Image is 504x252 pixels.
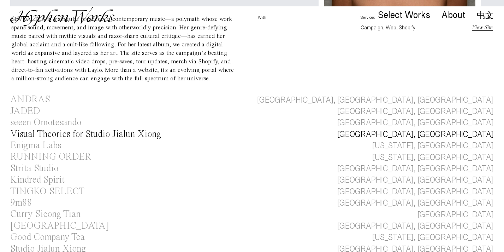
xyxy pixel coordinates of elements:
[378,10,430,20] div: Select Works
[441,10,466,20] div: About
[10,175,65,185] div: Kindred Spirit
[337,197,494,209] div: [GEOGRAPHIC_DATA], [GEOGRAPHIC_DATA]
[441,12,466,19] a: About
[337,174,494,186] div: [GEOGRAPHIC_DATA], [GEOGRAPHIC_DATA]
[10,95,50,104] div: ANDRAS
[10,164,58,173] div: Strita Studio
[337,163,494,174] div: [GEOGRAPHIC_DATA], [GEOGRAPHIC_DATA]
[10,130,161,139] div: Visual Theories for Studio Jialun Xiong
[10,233,85,242] div: Good Company Tea
[10,210,81,219] div: Curry Sicong Tian
[10,118,81,127] div: seeen Omotesando
[10,152,91,162] div: RUNNING ORDER
[257,94,494,106] div: [GEOGRAPHIC_DATA], [GEOGRAPHIC_DATA], [GEOGRAPHIC_DATA]
[372,152,494,163] div: [US_STATE], [GEOGRAPHIC_DATA]
[337,106,494,117] div: [GEOGRAPHIC_DATA], [GEOGRAPHIC_DATA]
[337,117,494,128] div: [GEOGRAPHIC_DATA], [GEOGRAPHIC_DATA]
[372,232,494,243] div: [US_STATE], [GEOGRAPHIC_DATA]
[378,12,430,19] a: Select Works
[10,141,61,150] div: Enigma Labs
[10,198,32,208] div: 9m88
[337,220,494,232] div: [GEOGRAPHIC_DATA], [GEOGRAPHIC_DATA]
[372,140,494,151] div: [US_STATE], [GEOGRAPHIC_DATA]
[10,221,109,231] div: [GEOGRAPHIC_DATA]
[337,129,494,140] div: [GEOGRAPHIC_DATA], [GEOGRAPHIC_DATA]
[10,187,84,196] div: TINGKO SELECT
[417,209,494,220] div: [GEOGRAPHIC_DATA]
[10,7,114,26] img: Hyphen Works
[337,186,494,197] div: [GEOGRAPHIC_DATA], [GEOGRAPHIC_DATA]
[477,11,494,19] a: 中文
[10,107,40,116] div: JADED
